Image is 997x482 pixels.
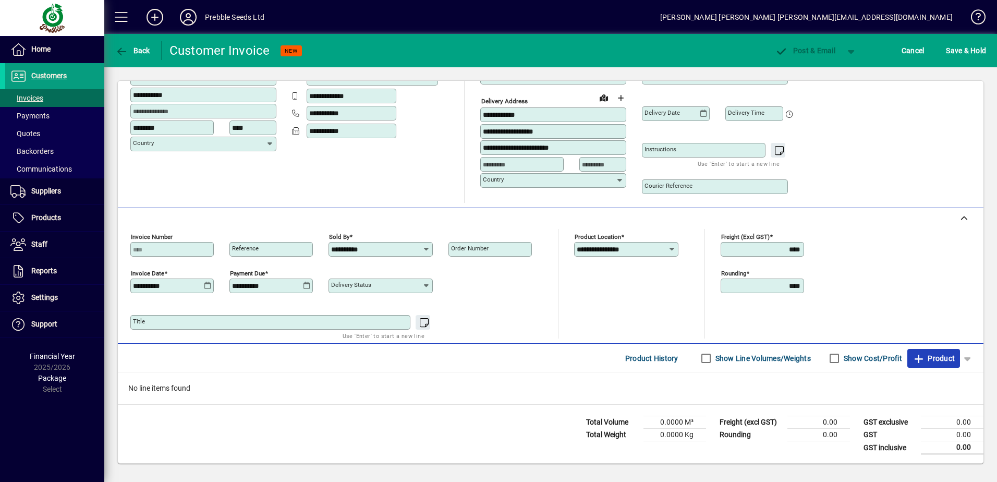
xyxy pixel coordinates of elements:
[285,47,298,54] span: NEW
[581,416,643,429] td: Total Volume
[858,441,921,454] td: GST inclusive
[645,146,676,153] mat-label: Instructions
[205,9,264,26] div: Prebble Seeds Ltd
[5,232,104,258] a: Staff
[713,353,811,364] label: Show Line Volumes/Weights
[645,182,692,189] mat-label: Courier Reference
[842,353,902,364] label: Show Cost/Profit
[721,270,746,277] mat-label: Rounding
[5,107,104,125] a: Payments
[10,165,72,173] span: Communications
[858,416,921,429] td: GST exclusive
[31,45,51,53] span: Home
[169,42,270,59] div: Customer Invoice
[5,205,104,231] a: Products
[775,46,835,55] span: ost & Email
[714,416,787,429] td: Freight (excl GST)
[5,160,104,178] a: Communications
[575,233,621,240] mat-label: Product location
[581,429,643,441] td: Total Weight
[963,2,984,36] a: Knowledge Base
[728,109,764,116] mat-label: Delivery time
[858,429,921,441] td: GST
[946,42,986,59] span: ave & Hold
[913,350,955,367] span: Product
[172,8,205,27] button: Profile
[115,46,150,55] span: Back
[10,94,43,102] span: Invoices
[698,158,780,170] mat-hint: Use 'Enter' to start a new line
[138,8,172,27] button: Add
[31,187,61,195] span: Suppliers
[921,429,983,441] td: 0.00
[31,71,67,80] span: Customers
[721,233,770,240] mat-label: Freight (excl GST)
[451,245,489,252] mat-label: Order number
[907,349,960,368] button: Product
[38,374,66,382] span: Package
[643,429,706,441] td: 0.0000 Kg
[612,90,629,106] button: Choose address
[232,245,259,252] mat-label: Reference
[133,139,154,147] mat-label: Country
[921,416,983,429] td: 0.00
[787,429,850,441] td: 0.00
[943,41,989,60] button: Save & Hold
[5,311,104,338] a: Support
[625,350,678,367] span: Product History
[714,429,787,441] td: Rounding
[113,41,153,60] button: Back
[329,233,349,240] mat-label: Sold by
[660,9,953,26] div: [PERSON_NAME] [PERSON_NAME] [PERSON_NAME][EMAIL_ADDRESS][DOMAIN_NAME]
[10,147,54,155] span: Backorders
[133,318,145,325] mat-label: Title
[230,270,265,277] mat-label: Payment due
[331,281,371,288] mat-label: Delivery status
[5,285,104,311] a: Settings
[131,233,173,240] mat-label: Invoice number
[645,109,680,116] mat-label: Delivery date
[5,37,104,63] a: Home
[787,416,850,429] td: 0.00
[621,349,683,368] button: Product History
[5,142,104,160] a: Backorders
[31,240,47,248] span: Staff
[770,41,841,60] button: Post & Email
[5,178,104,204] a: Suppliers
[946,46,950,55] span: S
[31,293,58,302] span: Settings
[30,352,75,360] span: Financial Year
[5,89,104,107] a: Invoices
[483,176,504,183] mat-label: Country
[793,46,798,55] span: P
[31,267,57,275] span: Reports
[10,129,40,138] span: Quotes
[131,270,164,277] mat-label: Invoice date
[5,258,104,284] a: Reports
[31,213,61,222] span: Products
[921,441,983,454] td: 0.00
[31,320,57,328] span: Support
[643,416,706,429] td: 0.0000 M³
[343,330,424,342] mat-hint: Use 'Enter' to start a new line
[5,125,104,142] a: Quotes
[902,42,925,59] span: Cancel
[118,372,983,404] div: No line items found
[899,41,927,60] button: Cancel
[595,89,612,106] a: View on map
[10,112,50,120] span: Payments
[104,41,162,60] app-page-header-button: Back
